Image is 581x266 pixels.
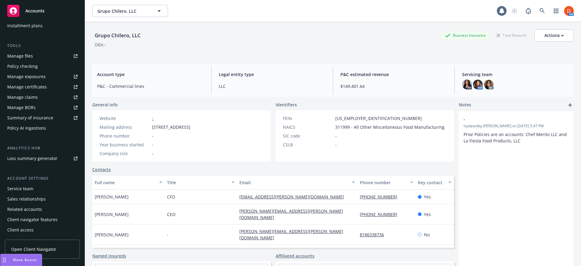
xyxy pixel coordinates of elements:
[335,141,337,148] span: -
[7,92,38,102] div: Manage claims
[360,194,402,200] a: [PHONE_NUMBER]
[92,101,118,108] span: General info
[239,228,343,241] a: [PERSON_NAME][EMAIL_ADDRESS][PERSON_NAME][DOMAIN_NAME]
[5,43,80,49] div: Tools
[464,123,569,129] span: Updated by [PERSON_NAME] on [DATE] 5:47 PM
[167,211,176,218] span: CEO
[92,5,168,17] button: Grupo Chilero, LLC
[95,231,129,238] span: [PERSON_NAME]
[25,8,44,13] span: Accounts
[239,208,343,220] a: [PERSON_NAME][EMAIL_ADDRESS][PERSON_NAME][DOMAIN_NAME]
[7,103,36,112] div: Manage BORs
[564,6,574,16] img: photo
[5,82,80,92] a: Manage certificates
[7,123,46,133] div: Policy AI ingestions
[360,179,406,186] div: Phone number
[11,246,56,252] span: Open Client Navigator
[335,115,422,121] span: [US_EMPLOYER_IDENTIFICATION_NUMBER]
[5,62,80,71] a: Policy checking
[100,115,149,121] div: Website
[5,2,80,19] a: Accounts
[97,71,204,78] span: Account type
[418,179,445,186] div: Key contact
[167,194,175,200] span: CFO
[152,124,190,130] span: [STREET_ADDRESS]
[340,83,447,89] span: $149,401.64
[5,184,80,194] a: Service team
[544,30,564,41] div: Actions
[219,83,326,89] span: LLC
[462,80,472,89] img: photo
[5,204,80,214] a: Related accounts
[360,232,389,238] a: 8186338736
[167,231,169,238] span: -
[7,62,38,71] div: Policy checking
[92,175,165,190] button: Full name
[534,29,574,42] button: Actions
[152,150,153,157] span: -
[5,92,80,102] a: Manage claims
[7,113,53,123] div: Summary of insurance
[335,133,337,139] span: -
[152,133,153,139] span: -
[7,154,57,163] div: Loss summary generator
[237,175,357,190] button: Email
[335,124,445,130] span: 311999 - All Other Miscellaneous Food Manufacturing
[7,184,33,194] div: Service team
[276,101,297,108] span: Identifiers
[424,211,431,218] span: Yes
[5,72,80,81] a: Manage exposures
[95,179,156,186] div: Full name
[97,83,204,89] span: P&C - Commercial lines
[152,115,153,121] a: -
[566,101,574,109] a: add
[97,8,150,14] span: Grupo Chilero, LLC
[5,175,80,181] div: Account settings
[462,71,569,78] span: Servicing team
[7,215,57,224] div: Client navigator features
[7,225,34,235] div: Client access
[459,111,574,149] div: -Updatedby [PERSON_NAME] on [DATE] 5:47 PMPrior Policies are on accounts: Chef Merito LLC and La ...
[5,51,80,61] a: Manage files
[7,194,46,204] div: Sales relationships
[283,133,333,139] div: SIC code
[415,175,454,190] button: Key contact
[100,141,149,148] div: Year business started
[152,141,153,148] span: -
[424,231,430,238] span: No
[5,145,80,151] div: Analytics hub
[473,80,483,89] img: photo
[1,254,8,266] div: Drag to move
[92,253,126,259] a: Named insureds
[219,71,326,78] span: Legal entity type
[0,254,42,266] button: Nova Assist
[13,257,37,262] span: Nova Assist
[5,103,80,112] a: Manage BORs
[5,154,80,163] a: Loss summary generator
[5,113,80,123] a: Summary of insurance
[494,32,530,39] div: Total Rewards
[95,194,129,200] span: [PERSON_NAME]
[283,141,333,148] div: CSLB
[100,124,149,130] div: Mailing address
[464,116,553,122] span: -
[5,215,80,224] a: Client navigator features
[5,21,80,31] a: Installment plans
[7,204,42,214] div: Related accounts
[7,51,33,61] div: Manage files
[550,5,562,17] a: Switch app
[239,179,348,186] div: Email
[239,194,349,200] a: [EMAIL_ADDRESS][PERSON_NAME][DOMAIN_NAME]
[340,71,447,78] span: P&C estimated revenue
[360,211,402,217] a: [PHONE_NUMBER]
[100,150,149,157] div: Company size
[5,194,80,204] a: Sales relationships
[442,32,489,39] div: Business Insurance
[7,82,47,92] div: Manage certificates
[7,21,43,31] div: Installment plans
[459,101,471,109] span: Notes
[522,5,534,17] a: Report a Bug
[536,5,548,17] a: Search
[92,32,143,39] div: Grupo Chilero, LLC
